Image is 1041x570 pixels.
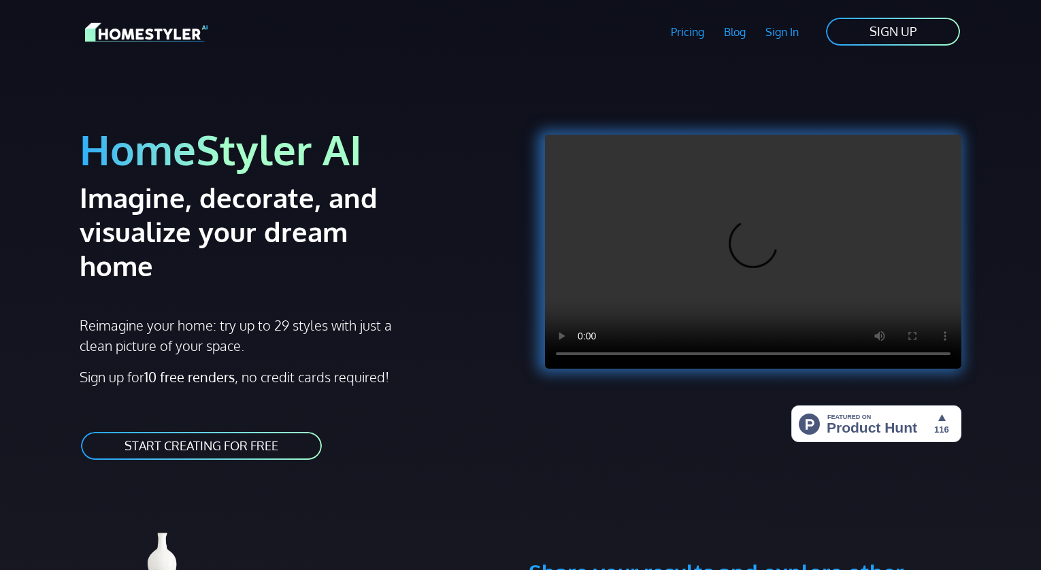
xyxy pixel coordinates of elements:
[80,124,512,175] h1: HomeStyler AI
[80,180,426,282] h2: Imagine, decorate, and visualize your dream home
[80,315,404,356] p: Reimagine your home: try up to 29 styles with just a clean picture of your space.
[144,368,235,386] strong: 10 free renders
[791,405,961,442] img: HomeStyler AI - Interior Design Made Easy: One Click to Your Dream Home | Product Hunt
[80,431,323,461] a: START CREATING FOR FREE
[755,16,808,48] a: Sign In
[714,16,755,48] a: Blog
[825,16,961,47] a: SIGN UP
[85,20,208,44] img: HomeStyler AI logo
[661,16,714,48] a: Pricing
[80,367,512,387] p: Sign up for , no credit cards required!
